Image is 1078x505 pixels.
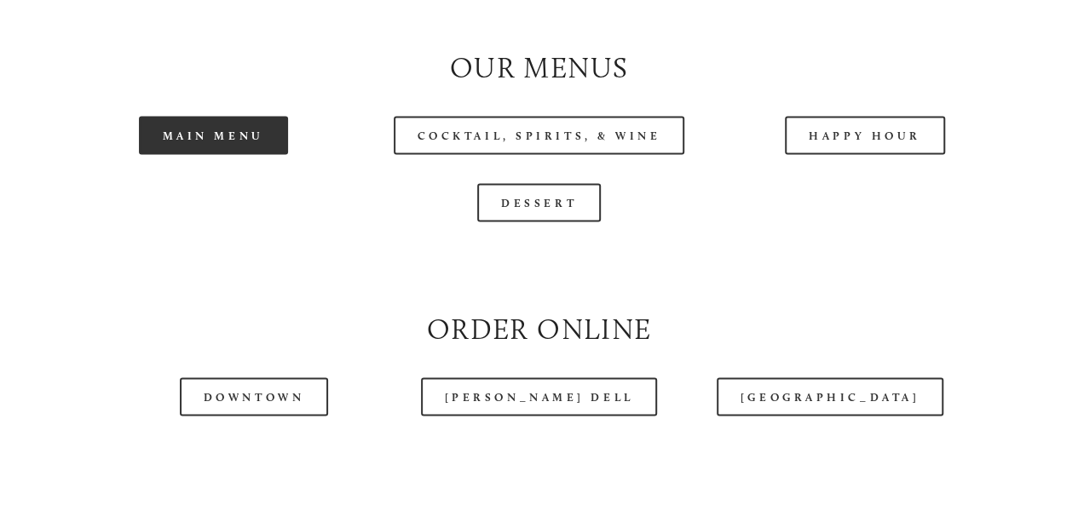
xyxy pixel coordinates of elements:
a: [GEOGRAPHIC_DATA] [717,377,943,416]
a: Main Menu [139,116,288,154]
h2: Order Online [65,308,1013,348]
a: Cocktail, Spirits, & Wine [394,116,685,154]
a: Downtown [180,377,328,416]
a: [PERSON_NAME] Dell [421,377,658,416]
a: Dessert [477,183,601,221]
a: Happy Hour [785,116,945,154]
